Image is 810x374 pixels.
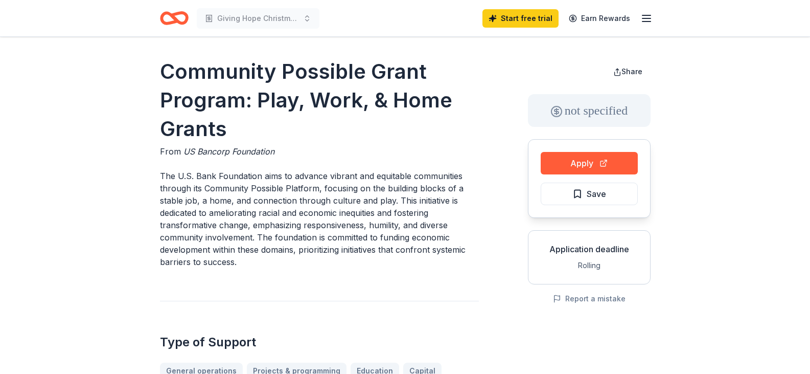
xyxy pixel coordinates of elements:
button: Giving Hope Christmas for kids [197,8,319,29]
button: Share [605,61,651,82]
span: Share [621,67,642,76]
p: The U.S. Bank Foundation aims to advance vibrant and equitable communities through its Community ... [160,170,479,268]
button: Save [541,183,638,205]
a: Start free trial [482,9,559,28]
button: Report a mistake [553,293,626,305]
div: not specified [528,94,651,127]
div: From [160,145,479,158]
span: Giving Hope Christmas for kids [217,12,299,25]
button: Apply [541,152,638,174]
div: Rolling [537,259,642,272]
h2: Type of Support [160,334,479,350]
div: Application deadline [537,243,642,255]
a: Home [160,6,189,30]
h1: Community Possible Grant Program: Play, Work, & Home Grants [160,57,479,143]
span: US Bancorp Foundation [183,146,274,157]
span: Save [587,187,606,201]
a: Earn Rewards [563,9,636,28]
